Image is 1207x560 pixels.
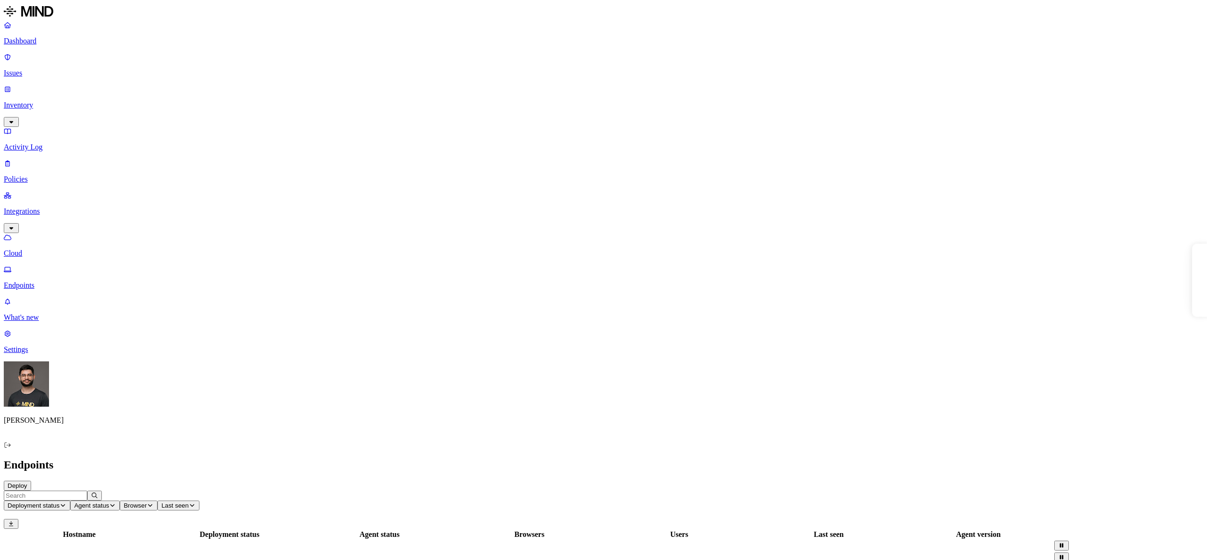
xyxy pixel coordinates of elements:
a: What's new [4,297,1203,322]
div: Agent status [306,530,453,539]
img: Guy Gofman [4,361,49,407]
span: Browser [124,502,147,509]
img: MIND [4,4,53,19]
div: Deployment status [155,530,304,539]
a: Policies [4,159,1203,184]
p: Dashboard [4,37,1203,45]
h2: Endpoints [4,459,1203,471]
span: Last seen [161,502,189,509]
div: Hostname [5,530,153,539]
p: Settings [4,345,1203,354]
p: Activity Log [4,143,1203,151]
a: Dashboard [4,21,1203,45]
input: Search [4,491,87,501]
a: Issues [4,53,1203,77]
div: Agent version [904,530,1052,539]
button: Deploy [4,481,31,491]
p: What's new [4,313,1203,322]
p: Integrations [4,207,1203,216]
div: Last seen [755,530,902,539]
a: Activity Log [4,127,1203,151]
p: Endpoints [4,281,1203,290]
a: Inventory [4,85,1203,125]
p: Cloud [4,249,1203,258]
span: Deployment status [8,502,59,509]
p: Inventory [4,101,1203,109]
div: Browsers [455,530,603,539]
p: Issues [4,69,1203,77]
span: Agent status [74,502,109,509]
a: MIND [4,4,1203,21]
a: Cloud [4,233,1203,258]
div: Users [605,530,753,539]
a: Endpoints [4,265,1203,290]
a: Settings [4,329,1203,354]
a: Integrations [4,191,1203,232]
p: Policies [4,175,1203,184]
